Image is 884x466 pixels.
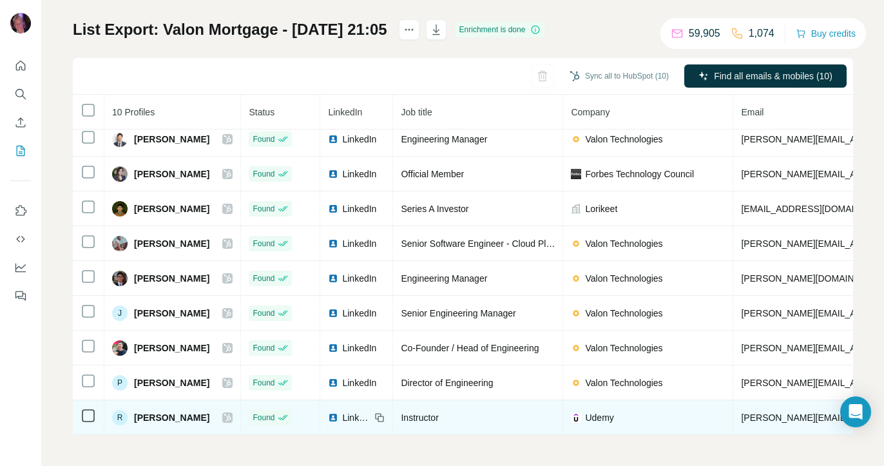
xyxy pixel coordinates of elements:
[10,139,31,162] button: My lists
[112,306,128,321] div: J
[10,228,31,251] button: Use Surfe API
[328,308,338,318] img: LinkedIn logo
[401,204,468,214] span: Series A Investor
[253,203,274,215] span: Found
[134,272,209,285] span: [PERSON_NAME]
[689,26,720,41] p: 59,905
[10,284,31,307] button: Feedback
[134,202,209,215] span: [PERSON_NAME]
[401,238,572,249] span: Senior Software Engineer - Cloud Platform
[342,237,376,250] span: LinkedIn
[401,107,432,117] span: Job title
[328,107,362,117] span: LinkedIn
[253,133,274,145] span: Found
[342,307,376,320] span: LinkedIn
[399,19,419,40] button: actions
[253,377,274,389] span: Found
[571,238,581,249] img: company-logo
[112,410,128,425] div: R
[342,342,376,354] span: LinkedIn
[10,199,31,222] button: Use Surfe on LinkedIn
[10,111,31,134] button: Enrich CSV
[342,272,376,285] span: LinkedIn
[342,133,376,146] span: LinkedIn
[342,202,376,215] span: LinkedIn
[328,169,338,179] img: LinkedIn logo
[112,107,155,117] span: 10 Profiles
[134,133,209,146] span: [PERSON_NAME]
[401,343,539,353] span: Co-Founder / Head of Engineering
[342,168,376,180] span: LinkedIn
[328,204,338,214] img: LinkedIn logo
[585,133,662,146] span: Valon Technologies
[253,342,274,354] span: Found
[684,64,847,88] button: Find all emails & mobiles (10)
[328,238,338,249] img: LinkedIn logo
[328,343,338,353] img: LinkedIn logo
[10,13,31,34] img: Avatar
[571,107,610,117] span: Company
[585,307,662,320] span: Valon Technologies
[401,169,464,179] span: Official Member
[134,307,209,320] span: [PERSON_NAME]
[112,166,128,182] img: Avatar
[253,412,274,423] span: Found
[571,308,581,318] img: company-logo
[112,201,128,217] img: Avatar
[840,396,871,427] div: Open Intercom Messenger
[401,378,493,388] span: Director of Engineering
[328,378,338,388] img: LinkedIn logo
[253,168,274,180] span: Found
[585,202,617,215] span: Lorikeet
[585,237,662,250] span: Valon Technologies
[342,411,370,424] span: LinkedIn
[328,413,338,423] img: LinkedIn logo
[253,273,274,284] span: Found
[401,273,487,284] span: Engineering Manager
[401,413,438,423] span: Instructor
[328,134,338,144] img: LinkedIn logo
[134,237,209,250] span: [PERSON_NAME]
[112,236,128,251] img: Avatar
[401,134,487,144] span: Engineering Manager
[741,107,764,117] span: Email
[342,376,376,389] span: LinkedIn
[10,83,31,106] button: Search
[571,378,581,388] img: company-logo
[134,342,209,354] span: [PERSON_NAME]
[134,411,209,424] span: [PERSON_NAME]
[112,340,128,356] img: Avatar
[585,168,694,180] span: Forbes Technology Council
[10,54,31,77] button: Quick start
[73,19,387,40] h1: List Export: Valon Mortgage - [DATE] 21:05
[10,256,31,279] button: Dashboard
[571,134,581,144] img: company-logo
[112,375,128,391] div: P
[456,22,545,37] div: Enrichment is done
[714,70,832,83] span: Find all emails & mobiles (10)
[249,107,274,117] span: Status
[571,273,581,284] img: company-logo
[401,308,515,318] span: Senior Engineering Manager
[112,271,128,286] img: Avatar
[749,26,774,41] p: 1,074
[585,342,662,354] span: Valon Technologies
[253,238,274,249] span: Found
[571,343,581,353] img: company-logo
[571,169,581,179] img: company-logo
[585,411,613,424] span: Udemy
[585,376,662,389] span: Valon Technologies
[134,376,209,389] span: [PERSON_NAME]
[134,168,209,180] span: [PERSON_NAME]
[796,24,856,43] button: Buy credits
[328,273,338,284] img: LinkedIn logo
[561,66,678,86] button: Sync all to HubSpot (10)
[571,413,581,423] img: company-logo
[585,272,662,285] span: Valon Technologies
[112,131,128,147] img: Avatar
[253,307,274,319] span: Found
